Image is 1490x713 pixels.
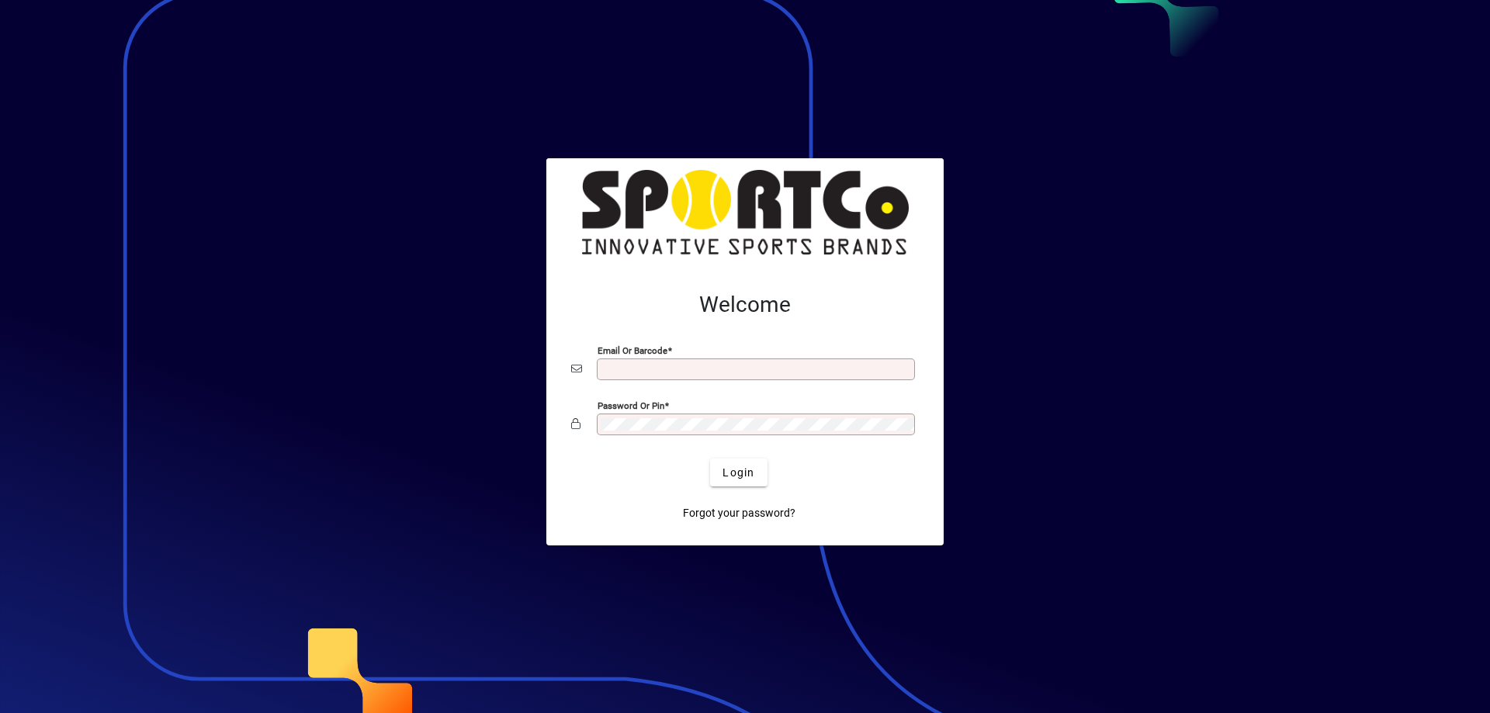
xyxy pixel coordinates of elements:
[722,465,754,481] span: Login
[598,345,667,356] mat-label: Email or Barcode
[710,459,767,486] button: Login
[683,505,795,521] span: Forgot your password?
[571,292,919,318] h2: Welcome
[598,400,664,411] mat-label: Password or Pin
[677,499,802,527] a: Forgot your password?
